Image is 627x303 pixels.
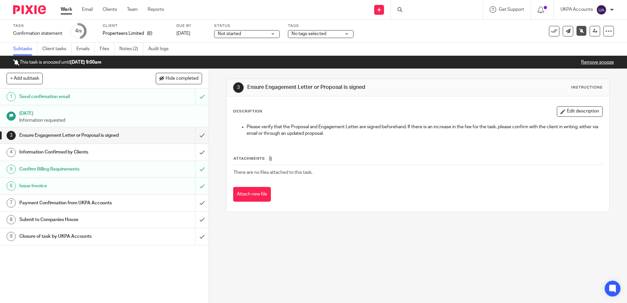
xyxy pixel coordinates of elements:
[557,106,603,117] button: Edit description
[100,43,114,55] a: Files
[103,30,144,37] p: Properteers Limited
[82,6,93,13] a: Email
[19,181,132,191] h1: Issue Invoice
[19,198,132,208] h1: Payment Confirmation from UKPA Accounts
[156,73,202,84] button: Hide completed
[214,23,280,29] label: Status
[7,131,16,140] div: 3
[499,7,524,12] span: Get Support
[148,43,173,55] a: Audit logs
[233,82,244,93] div: 3
[247,84,432,91] h1: Ensure Engagement Letter or Proposal is signed
[19,131,132,140] h1: Ensure Engagement Letter or Proposal is signed
[176,23,206,29] label: Due by
[119,43,143,55] a: Notes (2)
[19,164,132,174] h1: Confirm Billing Requirements
[7,73,43,84] button: + Add subtask
[233,187,271,202] button: Attach new file
[560,6,593,13] p: UKPA Accounts
[166,76,198,81] span: Hide completed
[13,23,62,29] label: Task
[7,92,16,101] div: 1
[76,43,95,55] a: Emails
[70,60,101,65] b: [DATE] 9:00am
[7,181,16,191] div: 6
[233,157,265,160] span: Attachments
[19,215,132,225] h1: Submit to Companies House
[148,6,164,13] a: Reports
[13,5,46,14] img: Pixie
[7,232,16,241] div: 9
[78,30,82,33] small: /9
[292,31,326,36] span: No tags selected
[7,148,16,157] div: 4
[103,6,117,13] a: Clients
[7,165,16,174] div: 5
[19,117,202,124] p: Information requested
[233,109,262,114] p: Description
[19,232,132,241] h1: Closure of task by UKPA Accounts
[19,92,132,102] h1: Send confirmation email
[103,23,168,29] label: Client
[7,198,16,208] div: 7
[61,6,72,13] a: Work
[218,31,241,36] span: Not started
[288,23,354,29] label: Tags
[42,43,71,55] a: Client tasks
[13,59,101,66] p: This task is snoozed until
[596,5,607,15] img: svg%3E
[127,6,138,13] a: Team
[233,170,313,175] span: There are no files attached to this task.
[7,215,16,224] div: 8
[19,147,132,157] h1: Information Confirmed by Clients
[247,124,602,137] p: Please verify that the Proposal and Engagement Letter are signed beforehand. If there is an incre...
[19,109,202,117] h1: [DATE]
[75,27,82,35] div: 4
[176,31,190,36] span: [DATE]
[581,60,614,65] a: Remove snooze
[13,30,62,37] div: Confirmation statement
[13,43,37,55] a: Subtasks
[571,85,603,90] div: Instructions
